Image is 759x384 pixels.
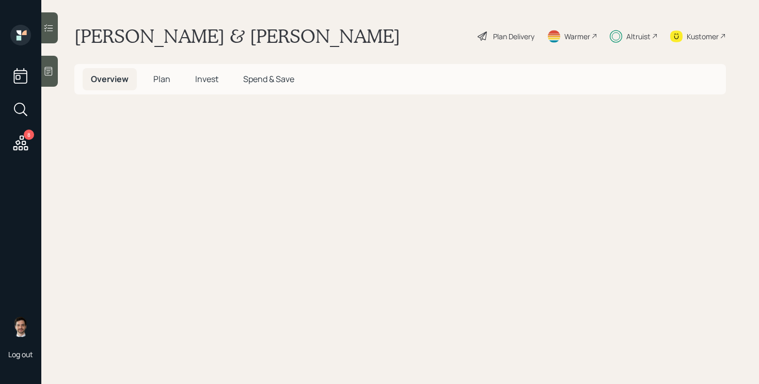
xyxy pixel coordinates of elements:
h1: [PERSON_NAME] & [PERSON_NAME] [74,25,400,47]
div: Kustomer [687,31,719,42]
span: Plan [153,73,170,85]
span: Overview [91,73,129,85]
div: Log out [8,349,33,359]
span: Invest [195,73,218,85]
div: Plan Delivery [493,31,534,42]
div: 8 [24,130,34,140]
div: Altruist [626,31,651,42]
span: Spend & Save [243,73,294,85]
div: Warmer [564,31,590,42]
img: jonah-coleman-headshot.png [10,316,31,337]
